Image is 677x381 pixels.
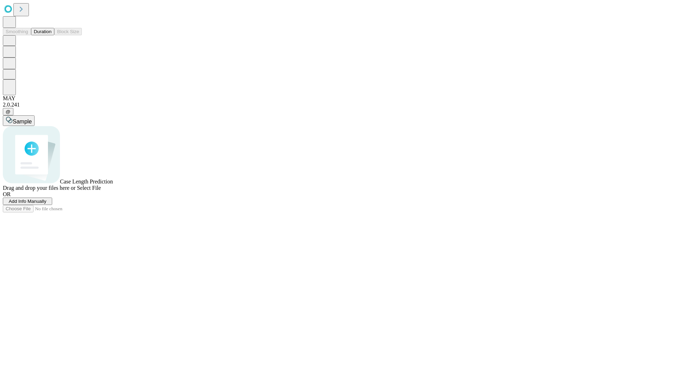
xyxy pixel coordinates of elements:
[54,28,82,35] button: Block Size
[77,185,101,191] span: Select File
[3,191,11,197] span: OR
[60,179,113,185] span: Case Length Prediction
[3,102,674,108] div: 2.0.241
[6,109,11,114] span: @
[3,115,35,126] button: Sample
[13,119,32,125] span: Sample
[3,28,31,35] button: Smoothing
[9,199,47,204] span: Add Info Manually
[3,185,75,191] span: Drag and drop your files here or
[31,28,54,35] button: Duration
[3,108,13,115] button: @
[3,198,52,205] button: Add Info Manually
[3,95,674,102] div: MAY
